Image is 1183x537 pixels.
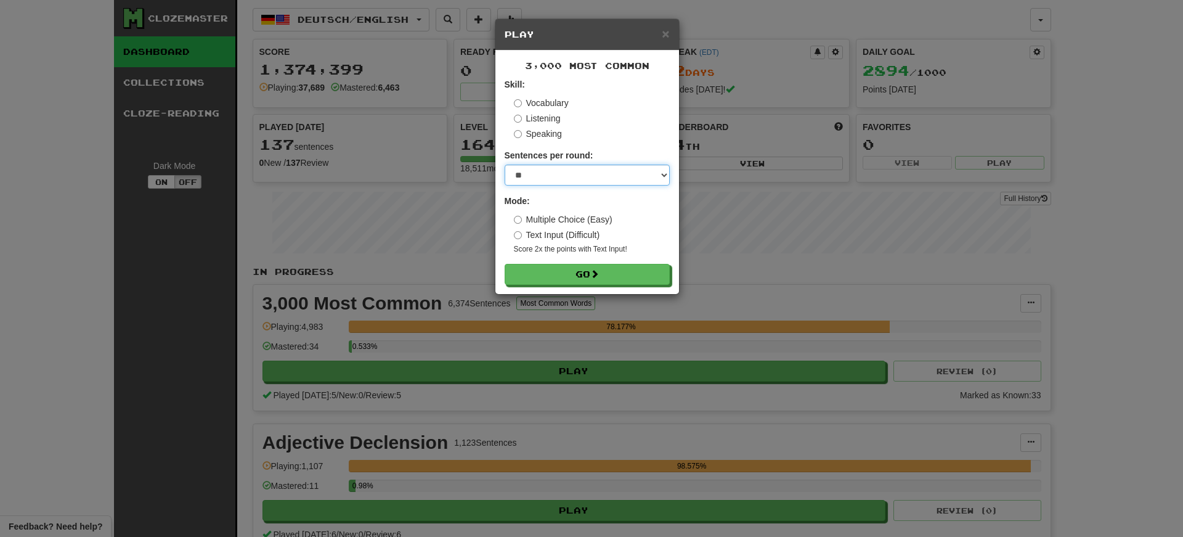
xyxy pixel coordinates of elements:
[514,231,522,239] input: Text Input (Difficult)
[662,27,669,40] button: Close
[514,128,562,140] label: Speaking
[505,149,593,162] label: Sentences per round:
[662,27,669,41] span: ×
[505,28,670,41] h5: Play
[514,130,522,138] input: Speaking
[514,229,600,241] label: Text Input (Difficult)
[505,80,525,89] strong: Skill:
[514,244,670,255] small: Score 2x the points with Text Input !
[514,115,522,123] input: Listening
[505,264,670,285] button: Go
[505,196,530,206] strong: Mode:
[514,112,561,125] label: Listening
[514,99,522,107] input: Vocabulary
[514,213,612,226] label: Multiple Choice (Easy)
[525,60,649,71] span: 3,000 Most Common
[514,97,569,109] label: Vocabulary
[514,216,522,224] input: Multiple Choice (Easy)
